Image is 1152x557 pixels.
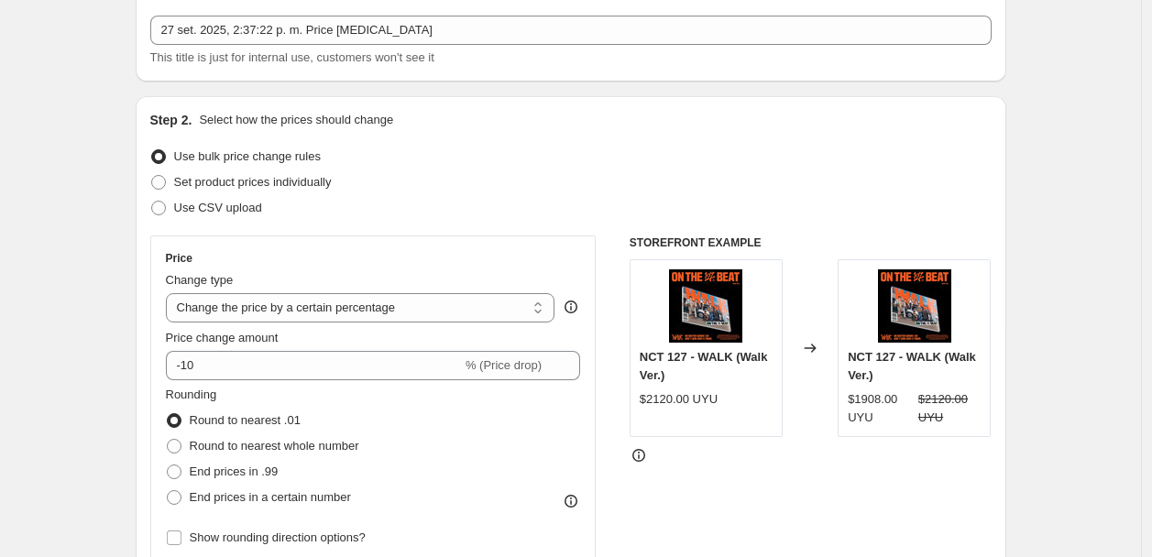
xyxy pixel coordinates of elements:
div: help [562,298,580,316]
img: s-l1600_-_2025-02-06T180915.981_80x.webp [878,269,951,343]
span: Change type [166,273,234,287]
input: 30% off holiday sale [150,16,992,45]
span: Show rounding direction options? [190,530,366,544]
img: s-l1600_-_2025-02-06T180915.981_80x.webp [669,269,742,343]
span: End prices in .99 [190,464,279,478]
strike: $2120.00 UYU [918,390,982,427]
span: NCT 127 - WALK (Walk Ver.) [848,350,976,382]
span: Rounding [166,388,217,401]
span: End prices in a certain number [190,490,351,504]
span: Set product prices individually [174,175,332,189]
span: Use bulk price change rules [174,149,321,163]
span: NCT 127 - WALK (Walk Ver.) [640,350,768,382]
span: Round to nearest .01 [190,413,301,427]
span: This title is just for internal use, customers won't see it [150,50,434,64]
div: $2120.00 UYU [640,390,718,409]
p: Select how the prices should change [199,111,393,129]
input: -15 [166,351,462,380]
span: % (Price drop) [466,358,542,372]
span: Price change amount [166,331,279,344]
div: $1908.00 UYU [848,390,911,427]
h6: STOREFRONT EXAMPLE [630,235,992,250]
span: Use CSV upload [174,201,262,214]
span: Round to nearest whole number [190,439,359,453]
h2: Step 2. [150,111,192,129]
h3: Price [166,251,192,266]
